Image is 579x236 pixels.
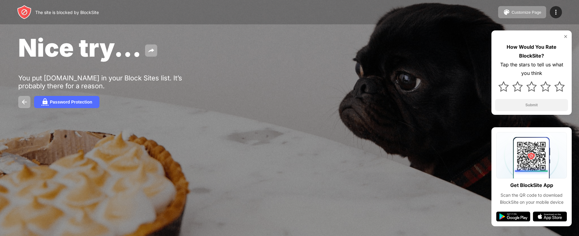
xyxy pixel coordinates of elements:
div: You put [DOMAIN_NAME] in your Block Sites list. It’s probably there for a reason. [18,74,206,90]
img: pallet.svg [503,9,510,16]
div: Tap the stars to tell us what you think [495,60,568,78]
div: Customize Page [511,10,541,15]
img: password.svg [41,98,49,106]
img: star.svg [512,81,523,92]
span: Nice try... [18,33,141,62]
img: google-play.svg [496,212,530,221]
img: back.svg [21,98,28,106]
img: star.svg [554,81,565,92]
img: header-logo.svg [17,5,32,19]
img: menu-icon.svg [552,9,560,16]
img: qrcode.svg [496,132,567,178]
img: share.svg [147,47,155,54]
div: Get BlockSite App [510,181,553,190]
button: Submit [495,99,568,111]
img: rate-us-close.svg [563,34,568,39]
img: star.svg [540,81,551,92]
button: Customize Page [498,6,546,18]
div: Password Protection [50,100,92,104]
button: Password Protection [34,96,99,108]
img: star.svg [498,81,509,92]
div: The site is blocked by BlockSite [35,10,99,15]
div: Scan the QR code to download BlockSite on your mobile device [496,192,567,206]
img: star.svg [526,81,537,92]
img: app-store.svg [533,212,567,221]
div: How Would You Rate BlockSite? [495,43,568,60]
